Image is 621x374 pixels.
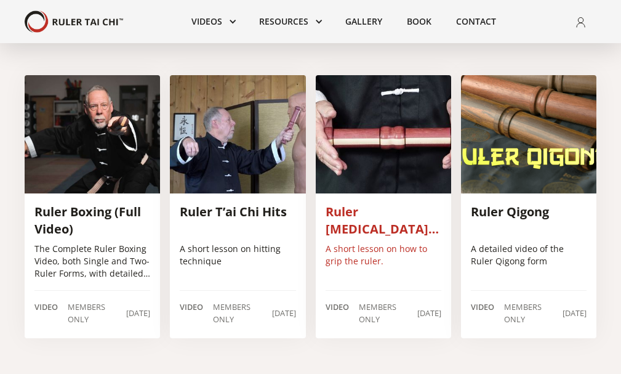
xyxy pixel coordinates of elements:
a: Contact [444,8,508,35]
h3: Ruler Boxing (Full Video) [34,203,150,238]
div: [DATE] [126,307,150,319]
div: [DATE] [563,307,587,319]
div: [DATE] [417,307,441,319]
h3: Ruler Qigong [471,203,587,221]
p: A short lesson on how to grip the ruler. [326,243,441,267]
a: Ruler [MEDICAL_DATA] GripsA short lesson on how to grip the ruler.VideoMembers Only[DATE] [316,75,451,338]
a: Book [395,8,444,35]
div: Video [326,301,349,325]
div: Video [471,301,494,325]
a: Ruler QigongA detailed video of the Ruler Qigong formVideoMembers Only[DATE] [461,75,596,338]
div: Members Only [213,301,271,325]
div: Video [34,301,58,325]
a: Ruler T’ai Chi HitsA short lesson on hitting techniqueVideoMembers Only[DATE] [170,75,305,338]
div: Videos [179,8,247,35]
div: Members Only [504,301,563,325]
div: Members Only [68,301,126,325]
p: The Complete Ruler Boxing Video, both Single and Two-Ruler Forms, with detailed descriptions of e... [34,243,150,280]
p: A short lesson on hitting technique [180,243,295,267]
a: Gallery [333,8,395,35]
div: [DATE] [272,307,296,319]
div: Video [180,301,203,325]
h3: Ruler [MEDICAL_DATA] Grips [326,203,441,238]
a: Ruler Boxing (Full Video)The Complete Ruler Boxing Video, both Single and Two-Ruler Forms, with d... [25,75,160,338]
img: Your Brand Name [25,10,123,33]
h3: Ruler T’ai Chi Hits [180,203,295,221]
p: A detailed video of the Ruler Qigong form [471,243,587,267]
div: Resources [247,8,333,35]
div: Members Only [359,301,417,325]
